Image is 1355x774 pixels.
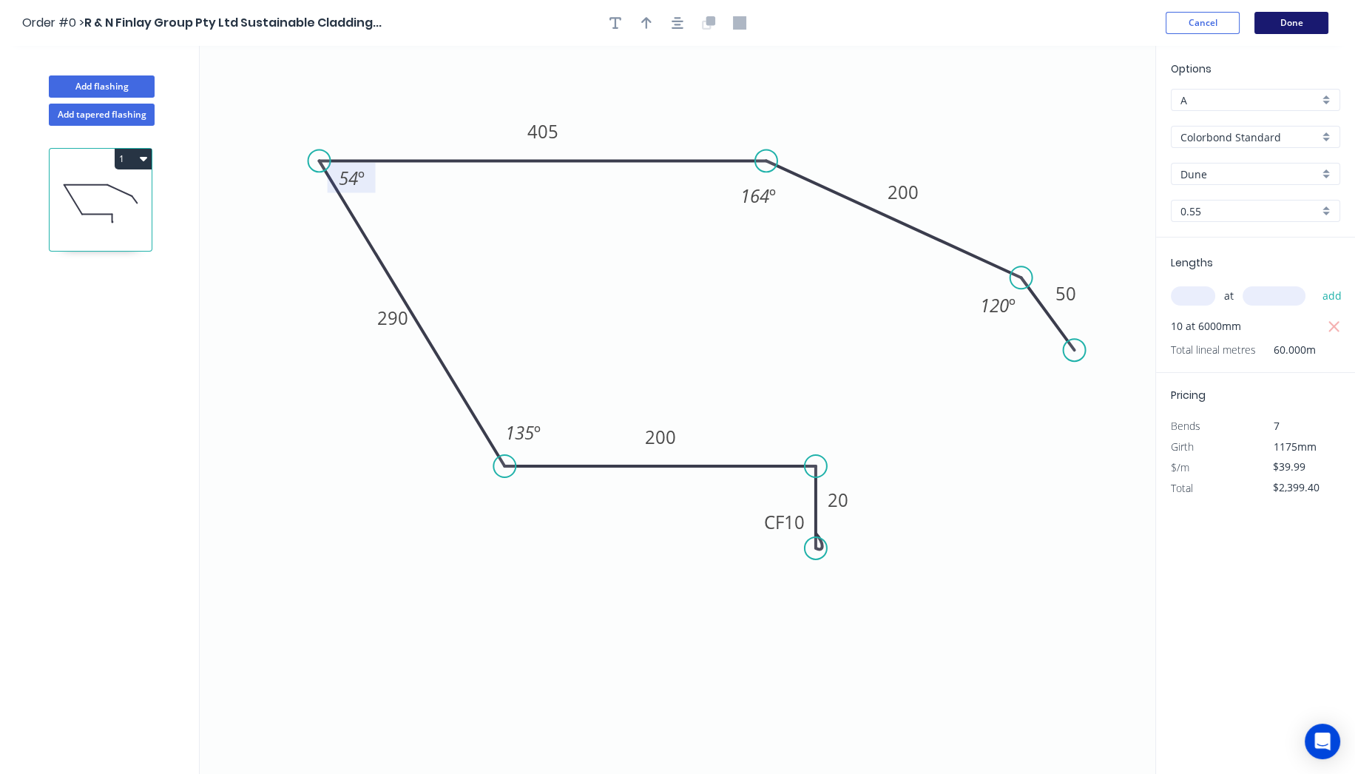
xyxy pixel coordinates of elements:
[339,166,358,190] tspan: 54
[1166,12,1240,34] button: Cancel
[1171,61,1212,76] span: Options
[84,14,382,31] span: R & N Finlay Group Pty Ltd Sustainable Cladding...
[1305,724,1340,759] div: Open Intercom Messenger
[358,166,365,190] tspan: º
[1171,419,1200,433] span: Bends
[1171,316,1241,337] span: 10 at 6000mm
[1274,419,1280,433] span: 7
[527,119,558,144] tspan: 405
[645,425,676,449] tspan: 200
[115,149,152,169] button: 1
[764,510,784,534] tspan: CF
[49,75,155,98] button: Add flashing
[1171,460,1189,474] span: $/m
[1254,12,1328,34] button: Done
[200,46,1155,774] svg: 0
[505,420,534,445] tspan: 135
[377,306,408,330] tspan: 290
[1171,440,1194,454] span: Girth
[888,180,919,204] tspan: 200
[1171,481,1193,495] span: Total
[1171,255,1213,270] span: Lengths
[1224,286,1234,306] span: at
[1171,340,1256,360] span: Total lineal metres
[1171,388,1206,403] span: Pricing
[22,14,84,31] span: Order #0 >
[828,488,848,512] tspan: 20
[769,184,776,208] tspan: º
[1274,440,1317,454] span: 1175mm
[1180,166,1319,182] input: Colour
[1180,129,1319,145] input: Material
[1256,340,1316,360] span: 60.000m
[534,420,541,445] tspan: º
[1009,293,1016,317] tspan: º
[49,104,155,126] button: Add tapered flashing
[1055,281,1076,306] tspan: 50
[784,510,805,534] tspan: 10
[740,184,769,208] tspan: 164
[1180,92,1319,108] input: Price level
[1180,203,1319,219] input: Thickness
[1314,283,1349,309] button: add
[980,293,1009,317] tspan: 120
